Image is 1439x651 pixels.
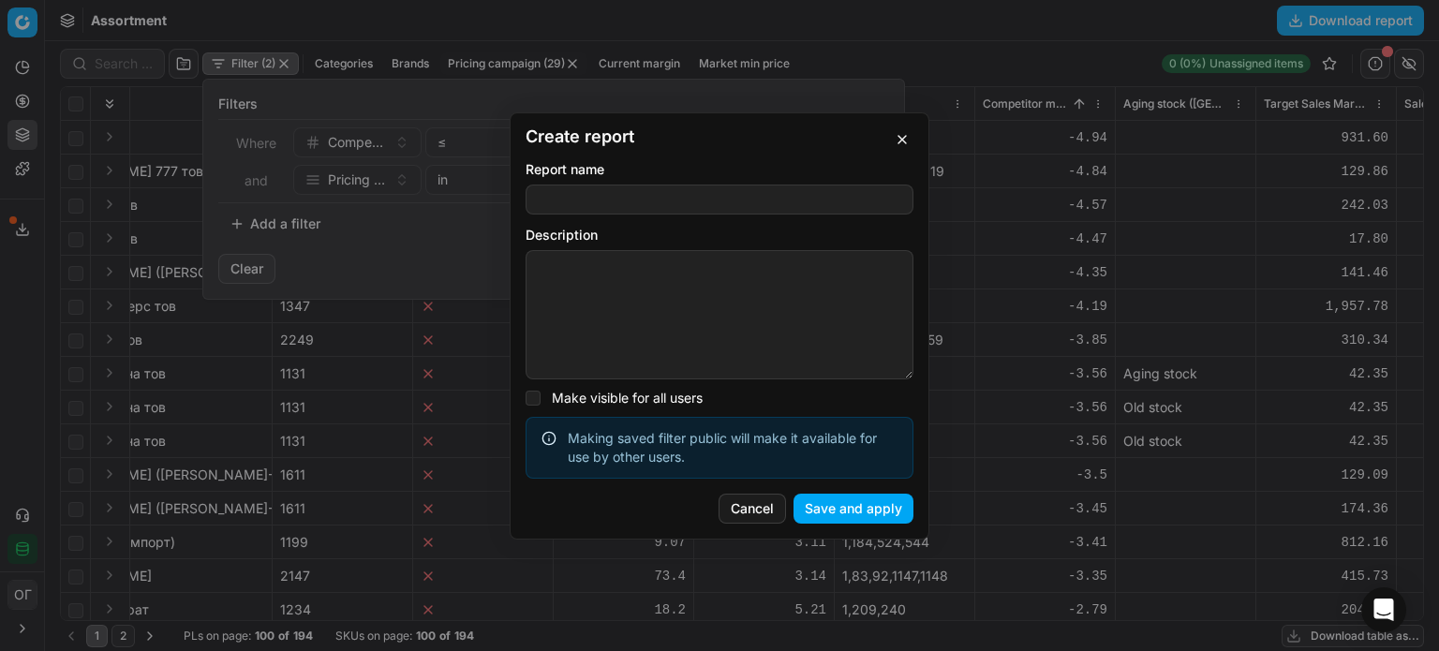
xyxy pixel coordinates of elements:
div: Making saved filter public will make it available for use by other users. [568,429,898,466]
label: Report name [526,160,913,179]
h2: Create report [526,128,913,145]
button: Save and apply [794,494,913,524]
label: Make visible for all users [552,391,703,406]
label: Description [526,226,913,244]
button: Cancel [719,494,786,524]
